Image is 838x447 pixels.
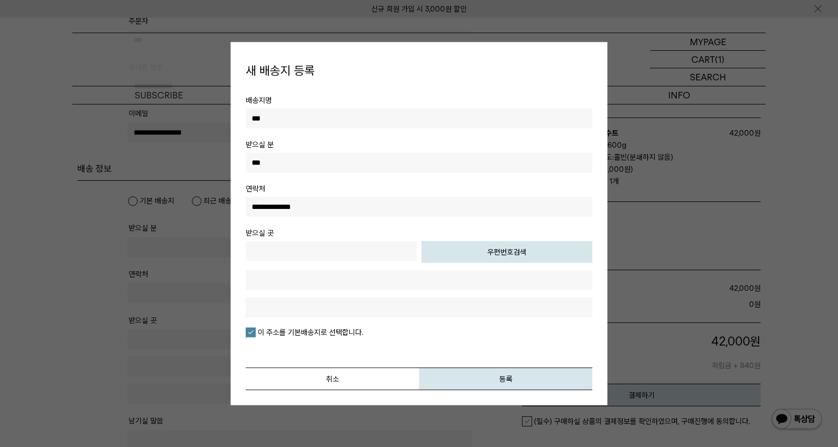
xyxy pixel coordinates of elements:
[246,228,274,237] span: 받으실 곳
[422,241,592,263] button: 우편번호검색
[246,367,419,390] button: 취소
[419,367,592,390] button: 등록
[246,140,274,149] span: 받으실 분
[246,95,272,104] span: 배송지명
[246,62,592,79] h4: 새 배송지 등록
[246,184,265,193] span: 연락처
[246,327,363,337] label: 이 주소를 기본배송지로 선택합니다.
